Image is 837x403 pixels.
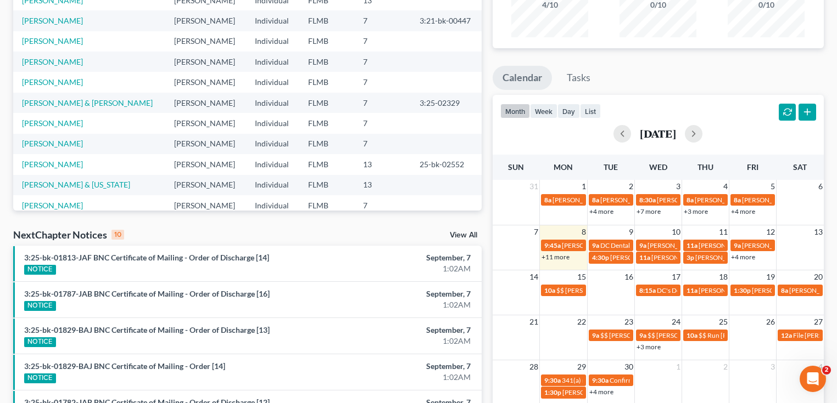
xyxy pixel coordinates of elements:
span: 29 [576,360,587,373]
div: NextChapter Notices [13,228,124,241]
td: Individual [246,31,299,52]
span: 4:30p [592,253,609,262]
a: [PERSON_NAME] [22,139,83,148]
span: 17 [671,270,682,283]
span: [PERSON_NAME] & [PERSON_NAME] [648,241,757,249]
td: 13 [354,175,411,195]
td: Individual [246,154,299,174]
span: 8a [592,196,599,204]
span: 10a [687,331,697,339]
span: 26 [765,315,776,328]
td: [PERSON_NAME] [165,175,246,195]
span: 9 [628,225,634,239]
div: September, 7 [329,288,471,299]
span: 23 [623,315,634,328]
td: Individual [246,93,299,113]
span: 8a [544,196,551,204]
td: Individual [246,113,299,133]
span: 8a [781,286,788,294]
a: 3:25-bk-01787-JAB BNC Certificate of Mailing - Order of Discharge [16] [24,289,270,298]
span: 3 [769,360,776,373]
td: FLMB [299,134,355,154]
td: FLMB [299,154,355,174]
span: 3 [675,180,682,193]
td: [PERSON_NAME] [165,154,246,174]
span: Wed [649,162,667,172]
span: [PERSON_NAME] & [PERSON_NAME] [PHONE_NUMBER] [657,196,826,204]
td: FLMB [299,93,355,113]
a: +4 more [731,253,755,261]
td: FLMB [299,175,355,195]
span: 11a [639,253,650,262]
div: 1:02AM [329,299,471,310]
span: 20 [813,270,824,283]
span: [PERSON_NAME] [PHONE_NUMBER] [651,253,762,262]
span: [PERSON_NAME] paying $500?? [742,241,836,249]
td: [PERSON_NAME] [165,10,246,31]
span: [PERSON_NAME] FC Hearing-[GEOGRAPHIC_DATA] [562,388,716,396]
span: 9a [639,331,646,339]
span: 30 [623,360,634,373]
td: Individual [246,195,299,215]
td: 25-bk-02552 [411,154,481,174]
span: 341(a) meeting for [PERSON_NAME] [562,376,668,384]
button: week [530,104,557,118]
span: $$ [PERSON_NAME] first payment is due $400 [556,286,690,294]
span: 9:30a [544,376,561,384]
span: 10 [671,225,682,239]
span: 9a [592,331,599,339]
span: 18 [718,270,729,283]
span: 27 [813,315,824,328]
span: 28 [528,360,539,373]
span: [PERSON_NAME] [553,196,604,204]
span: 24 [671,315,682,328]
div: September, 7 [329,325,471,336]
td: FLMB [299,10,355,31]
span: 8 [581,225,587,239]
div: September, 7 [329,252,471,263]
a: +4 more [589,207,613,215]
td: FLMB [299,72,355,92]
span: 1 [581,180,587,193]
span: Tue [604,162,618,172]
span: 8:15a [639,286,656,294]
span: 4 [722,180,729,193]
td: FLMB [299,195,355,215]
span: 2 [822,366,831,374]
button: list [580,104,601,118]
td: [PERSON_NAME] [165,31,246,52]
a: [PERSON_NAME] [22,118,83,128]
h2: [DATE] [640,128,676,139]
iframe: Intercom live chat [800,366,826,392]
td: Individual [246,134,299,154]
td: Individual [246,52,299,72]
td: Individual [246,72,299,92]
td: [PERSON_NAME] [165,72,246,92]
span: [PERSON_NAME] [699,286,750,294]
span: 1 [675,360,682,373]
span: DC Dental Appt with [PERSON_NAME] [600,241,712,249]
a: [PERSON_NAME] [22,36,83,46]
td: FLMB [299,113,355,133]
span: Sat [793,162,807,172]
span: 8a [687,196,694,204]
a: Tasks [557,66,600,90]
a: +4 more [731,207,755,215]
span: 31 [528,180,539,193]
div: 1:02AM [329,372,471,383]
span: 9a [734,241,741,249]
a: +7 more [637,207,661,215]
td: 7 [354,72,411,92]
span: 10a [544,286,555,294]
a: [PERSON_NAME] [22,160,83,169]
td: Individual [246,10,299,31]
span: Fri [747,162,758,172]
td: 3:25-02329 [411,93,481,113]
td: 7 [354,195,411,215]
span: 8a [734,196,741,204]
span: 9:45a [544,241,561,249]
span: 11 [718,225,729,239]
td: [PERSON_NAME] [165,195,246,215]
span: Thu [697,162,713,172]
a: [PERSON_NAME] [22,77,83,87]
